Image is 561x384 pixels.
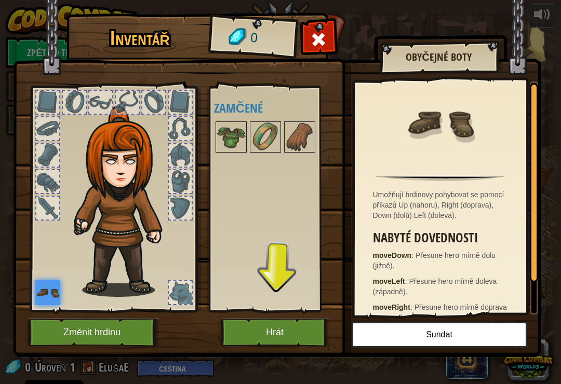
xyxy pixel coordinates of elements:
[352,322,527,348] button: Sundat
[373,189,513,221] div: Umožňují hrdinovy pohybovat se pomocí příkazů Up (nahoru), Right (doprava), Down (dolů) Left (dol...
[74,28,206,49] h1: Inventář
[69,106,181,297] img: hair_f2.png
[35,280,60,305] img: portrait.png
[214,101,337,115] h4: Zamčené
[221,318,329,347] button: Hrát
[373,231,513,245] h3: Nabyté dovednosti
[217,122,246,152] img: portrait.png
[373,277,497,296] span: Přesune hero mírně doleva (západně).
[410,303,415,311] span: :
[405,277,409,285] span: :
[373,251,496,270] span: Přesune hero mírně dolu (jižně).
[373,251,412,259] strong: moveDown
[390,51,488,63] h2: Obyčejné boty
[249,29,258,48] span: 0
[406,89,474,157] img: portrait.png
[373,303,507,322] span: Přesune hero mírně doprava (východně).
[411,251,416,259] span: :
[373,303,410,311] strong: moveRight
[373,277,405,285] strong: moveLeft
[376,175,504,181] img: hr.png
[285,122,314,152] img: portrait.png
[28,318,159,347] button: Změnit hrdinu
[251,122,280,152] img: portrait.png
